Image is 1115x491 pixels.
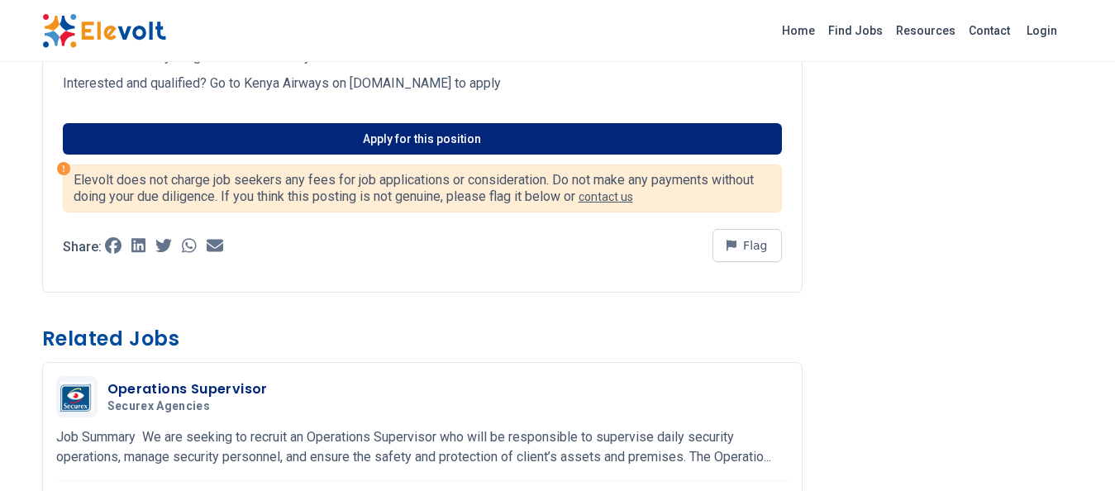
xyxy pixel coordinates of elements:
a: Apply for this position [63,123,782,155]
button: Flag [712,229,782,262]
p: Elevolt does not charge job seekers any fees for job applications or consideration. Do not make a... [74,172,771,205]
a: Home [775,17,822,44]
a: contact us [579,190,633,203]
iframe: Chat Widget [1032,412,1115,491]
img: Elevolt [42,13,166,48]
p: Share: [63,241,102,254]
h3: Operations Supervisor [107,379,268,399]
a: Contact [962,17,1017,44]
span: Securex Agencies [107,399,211,414]
p: Job Summary We are seeking to recruit an Operations Supervisor who will be responsible to supervi... [56,427,789,467]
a: Find Jobs [822,17,889,44]
h3: Related Jobs [42,326,803,352]
a: Login [1017,14,1067,47]
img: Securex Agencies [60,382,93,412]
p: Interested and qualified? Go to Kenya Airways on [DOMAIN_NAME] to apply [63,74,782,93]
a: Resources [889,17,962,44]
